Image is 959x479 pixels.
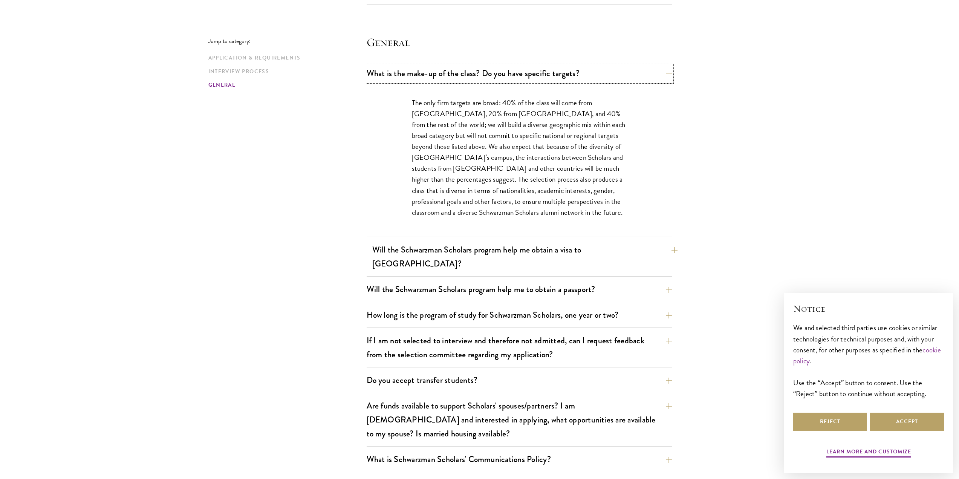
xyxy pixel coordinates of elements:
button: How long is the program of study for Schwarzman Scholars, one year or two? [367,306,672,323]
p: Jump to category: [208,38,367,44]
div: We and selected third parties use cookies or similar technologies for technical purposes and, wit... [793,322,944,399]
button: Will the Schwarzman Scholars program help me obtain a visa to [GEOGRAPHIC_DATA]? [372,241,678,272]
a: Interview Process [208,67,362,75]
button: Learn more and customize [826,447,911,459]
a: Application & Requirements [208,54,362,62]
button: If I am not selected to interview and therefore not admitted, can I request feedback from the sel... [367,332,672,363]
button: Do you accept transfer students? [367,372,672,389]
p: The only firm targets are broad: 40% of the class will come from [GEOGRAPHIC_DATA], 20% from [GEO... [412,97,627,218]
h2: Notice [793,302,944,315]
button: What is the make-up of the class? Do you have specific targets? [367,65,672,82]
button: Accept [870,413,944,431]
button: What is Schwarzman Scholars' Communications Policy? [367,451,672,468]
button: Will the Schwarzman Scholars program help me to obtain a passport? [367,281,672,298]
a: cookie policy [793,344,941,366]
h4: General [367,35,672,50]
a: General [208,81,362,89]
button: Reject [793,413,867,431]
button: Are funds available to support Scholars' spouses/partners? I am [DEMOGRAPHIC_DATA] and interested... [367,397,672,442]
